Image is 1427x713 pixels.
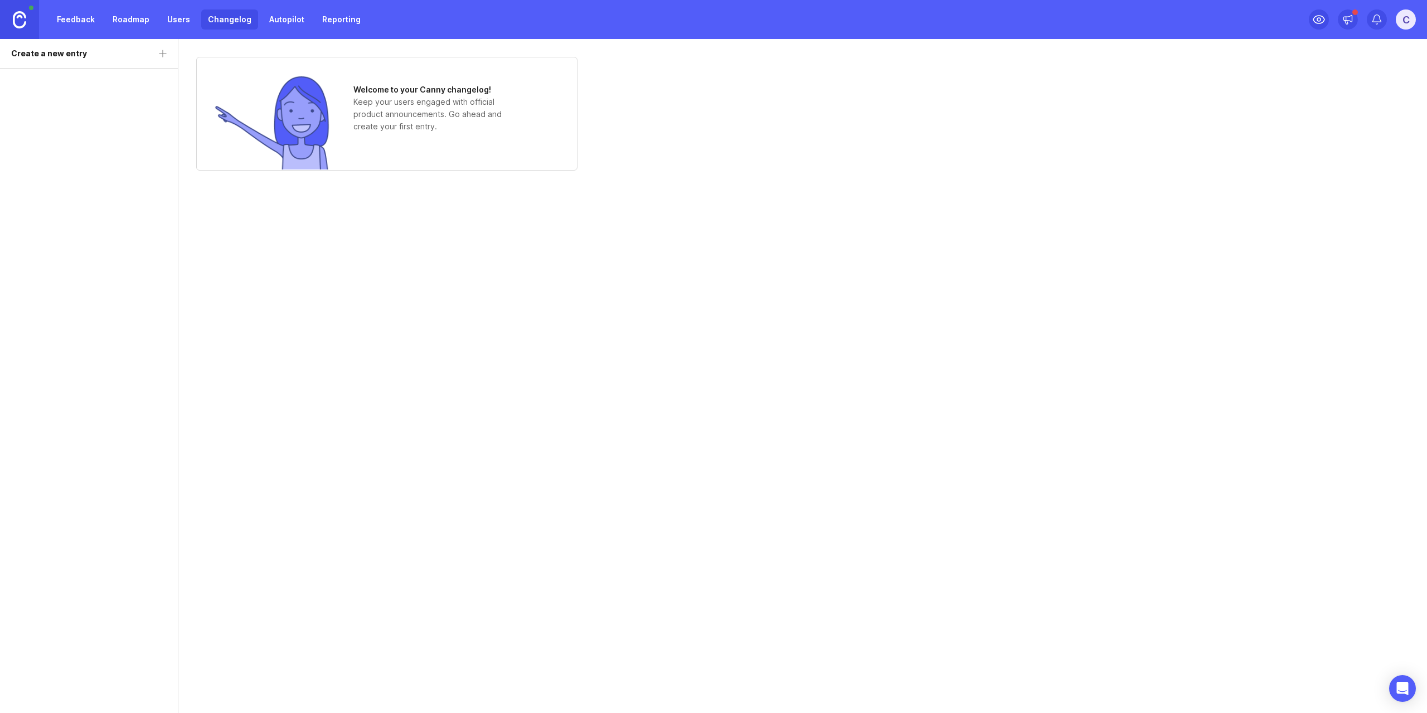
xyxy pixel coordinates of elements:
[106,9,156,30] a: Roadmap
[353,96,521,133] p: Keep your users engaged with official product announcements. Go ahead and create your first entry.
[13,11,26,28] img: Canny Home
[201,9,258,30] a: Changelog
[1396,9,1416,30] button: C
[353,84,521,96] h1: Welcome to your Canny changelog!
[316,9,367,30] a: Reporting
[161,9,197,30] a: Users
[1389,675,1416,702] div: Open Intercom Messenger
[214,75,331,169] img: no entries
[263,9,311,30] a: Autopilot
[11,47,87,60] div: Create a new entry
[50,9,101,30] a: Feedback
